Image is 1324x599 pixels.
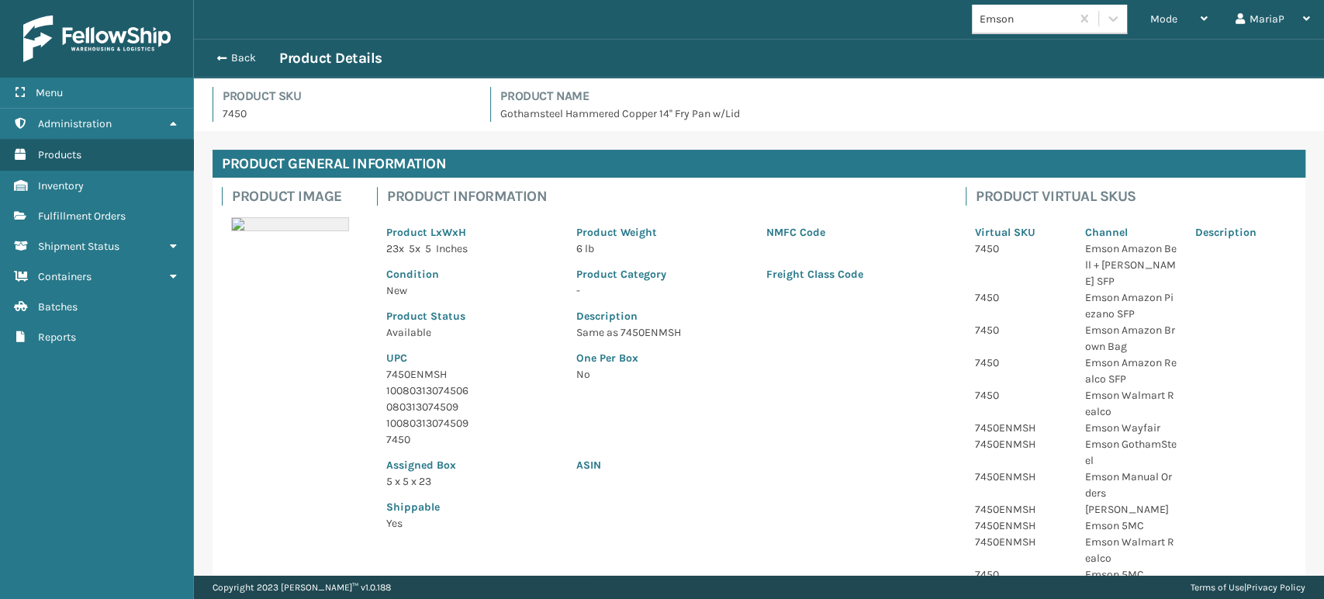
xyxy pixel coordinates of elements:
p: 10080313074509 [386,415,558,431]
p: 7450 [223,106,472,122]
p: 7450 [975,566,1066,583]
h4: Product General Information [213,150,1305,178]
img: 51104088640_40f294f443_o-scaled-700x700.jpg [231,217,349,231]
p: Available [386,324,558,341]
p: 7450ENMSH [975,469,1066,485]
span: Products [38,148,81,161]
span: Inventory [38,179,84,192]
p: 7450ENMSH [975,436,1066,452]
p: Channel [1085,224,1177,241]
p: 7450ENMSH [975,518,1066,534]
p: ASIN [576,457,938,473]
button: Back [208,51,279,65]
p: Description [1195,224,1287,241]
img: logo [23,16,171,62]
p: 7450 [975,355,1066,371]
p: Copyright 2023 [PERSON_NAME]™ v 1.0.188 [213,576,391,599]
p: New [386,282,558,299]
p: Product Status [386,308,558,324]
p: Product Weight [576,224,748,241]
p: Yes [386,515,558,531]
p: Product Category [576,266,748,282]
span: Batches [38,300,78,313]
span: Shipment Status [38,240,119,253]
p: Virtual SKU [975,224,1066,241]
h4: Product Virtual SKUs [976,187,1296,206]
h4: Product Information [387,187,947,206]
span: Mode [1150,12,1177,26]
p: Emson Amazon Realco SFP [1085,355,1177,387]
p: [PERSON_NAME] [1085,501,1177,518]
div: Emson [980,11,1072,27]
span: 5 [425,242,431,255]
a: Privacy Policy [1246,582,1305,593]
p: 7450 [975,289,1066,306]
p: Freight Class Code [766,266,938,282]
p: 7450ENMSH [975,534,1066,550]
p: 10080313074506 [386,383,558,399]
span: Fulfillment Orders [38,209,126,223]
p: Emson Amazon Bell + [PERSON_NAME] SFP [1085,241,1177,289]
p: 7450ENMSH [975,420,1066,436]
p: Emson 5MC [1085,566,1177,583]
p: 080313074509 [386,399,558,415]
h4: Product Image [232,187,358,206]
p: Gothamsteel Hammered Copper 14'' Fry Pan w/Lid [500,106,1305,122]
p: One Per Box [576,350,938,366]
p: Emson Wayfair [1085,420,1177,436]
a: Terms of Use [1191,582,1244,593]
p: Emson Amazon Brown Bag [1085,322,1177,355]
h3: Product Details [279,49,382,68]
p: UPC [386,350,558,366]
p: Emson 5MC [1085,518,1177,534]
p: Emson Walmart Realco [1085,534,1177,566]
h4: Product SKU [223,87,472,106]
p: Same as 7450ENMSH [576,324,938,341]
span: Menu [36,86,63,99]
span: 5 x [409,242,420,255]
p: 7450 [975,322,1066,338]
p: NMFC Code [766,224,938,241]
span: Administration [38,117,112,130]
p: 7450 [975,241,1066,257]
p: Emson GothamSteel [1085,436,1177,469]
p: Condition [386,266,558,282]
p: Assigned Box [386,457,558,473]
span: Inches [436,242,468,255]
span: 23 x [386,242,404,255]
p: 7450ENMSH [386,366,558,383]
p: - [576,282,748,299]
p: Product LxWxH [386,224,558,241]
p: Emson Walmart Realco [1085,387,1177,420]
p: Shippable [386,499,558,515]
div: | [1191,576,1305,599]
p: Emson Amazon Piezano SFP [1085,289,1177,322]
p: 7450ENMSH [975,501,1066,518]
p: 7450 [975,387,1066,403]
span: 6 lb [576,242,594,255]
p: Emson Manual Orders [1085,469,1177,501]
p: 7450 [386,431,558,448]
p: Description [576,308,938,324]
h4: Product Name [500,87,1305,106]
p: No [576,366,938,383]
span: Reports [38,331,76,344]
p: 5 x 5 x 23 [386,473,558,490]
span: Containers [38,270,92,283]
